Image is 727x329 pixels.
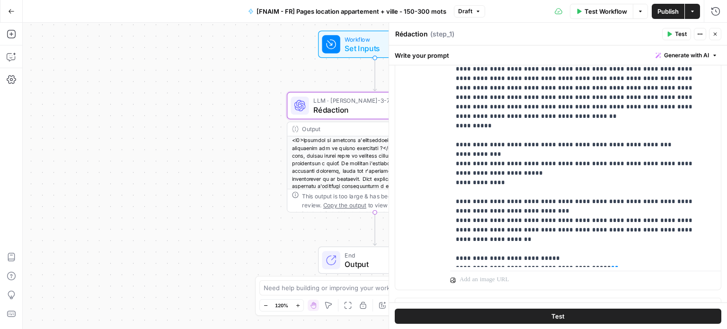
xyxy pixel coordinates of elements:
div: Write your prompt [389,45,727,65]
div: WorkflowSet InputsInputs [287,31,463,58]
span: End [345,250,422,259]
textarea: Rédaction [395,29,428,39]
div: LLM · [PERSON_NAME]-3-7-sonnet-20250219RédactionStep 1Output<l0>Ipsumdol si ametcons a'elitseddoe... [287,92,463,212]
button: Publish [652,4,684,19]
button: Draft [454,5,485,18]
div: EndOutput [287,247,463,274]
span: ( step_1 ) [430,29,454,39]
span: Rédaction [313,104,433,116]
span: Copy the output [323,202,366,208]
button: Add Message [395,298,721,312]
span: Test [675,30,687,38]
div: Output [302,124,445,133]
span: [FNAIM - FR] Pages location appartement + ville - 150-300 mots [257,7,446,16]
g: Edge from start to step_1 [373,58,376,91]
span: Test [551,311,565,320]
span: Publish [657,7,679,16]
span: LLM · [PERSON_NAME]-3-7-sonnet-20250219 [313,96,433,105]
span: 120% [275,302,288,309]
span: Output [345,258,422,270]
span: Draft [458,7,472,16]
span: Test Workflow [585,7,627,16]
g: Edge from step_1 to end [373,212,376,245]
button: Generate with AI [652,49,721,62]
div: This output is too large & has been abbreviated for review. to view the full content. [302,191,458,209]
button: Test [662,28,691,40]
span: Add Message [542,300,583,310]
span: Workflow [345,35,401,44]
button: Test Workflow [570,4,633,19]
span: Set Inputs [345,43,401,54]
button: Test [395,308,721,323]
span: Generate with AI [664,51,709,60]
button: [FNAIM - FR] Pages location appartement + ville - 150-300 mots [242,4,452,19]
